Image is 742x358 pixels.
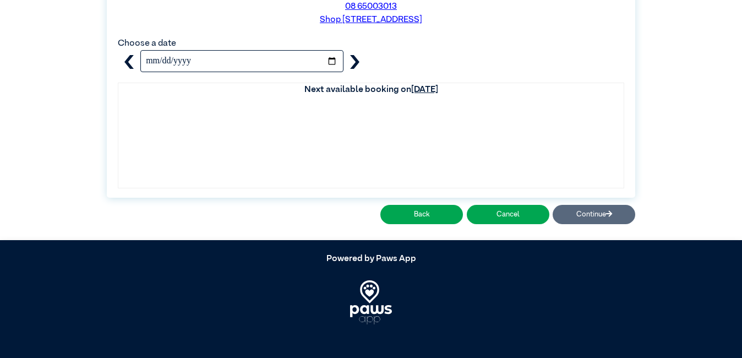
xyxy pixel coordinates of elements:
[467,205,549,224] button: Cancel
[118,83,624,96] th: Next available booking on
[320,15,422,24] a: Shop [STREET_ADDRESS]
[411,85,438,94] u: [DATE]
[107,254,635,264] h5: Powered by Paws App
[118,39,176,48] label: Choose a date
[345,2,397,11] a: 08 65003013
[380,205,463,224] button: Back
[350,280,392,324] img: PawsApp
